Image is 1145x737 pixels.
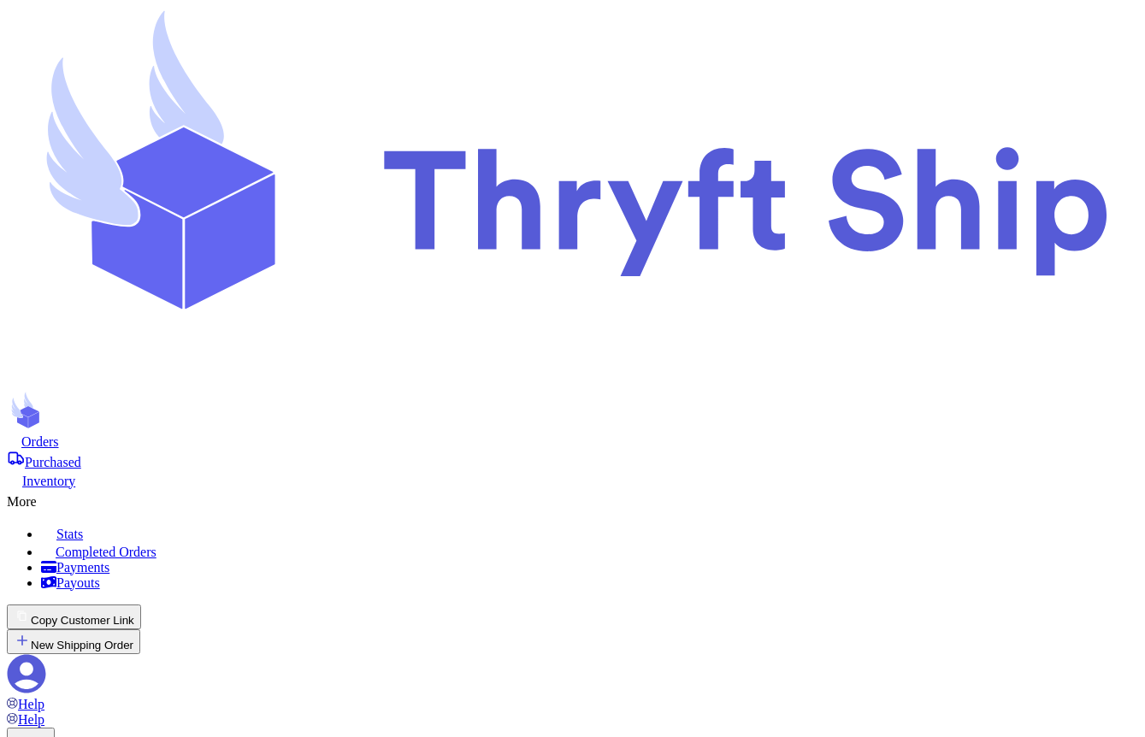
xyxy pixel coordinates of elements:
[56,560,109,575] span: Payments
[7,450,1138,470] a: Purchased
[18,697,44,711] span: Help
[7,629,140,654] button: New Shipping Order
[56,527,83,541] span: Stats
[18,712,44,727] span: Help
[7,433,1138,450] a: Orders
[56,575,100,590] span: Payouts
[41,542,1138,560] a: Completed Orders
[7,604,141,629] button: Copy Customer Link
[7,697,44,711] a: Help
[7,489,1138,510] div: More
[22,474,75,488] span: Inventory
[25,455,81,469] span: Purchased
[41,575,1138,591] a: Payouts
[56,545,156,559] span: Completed Orders
[21,434,59,449] span: Orders
[41,560,1138,575] a: Payments
[7,712,44,727] a: Help
[41,523,1138,542] a: Stats
[7,470,1138,489] a: Inventory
